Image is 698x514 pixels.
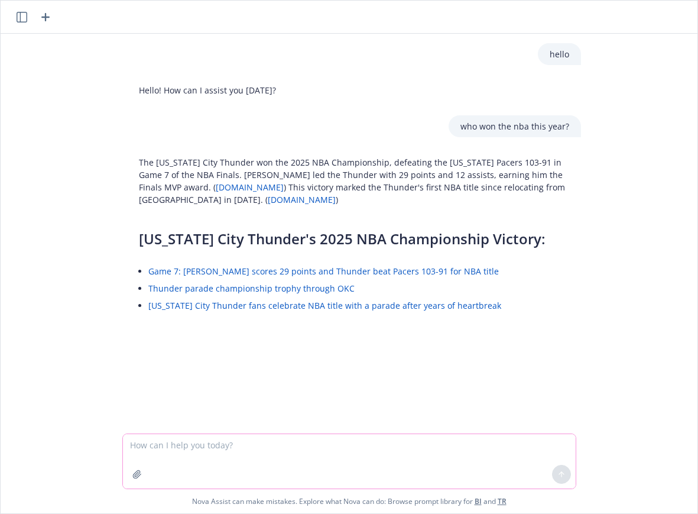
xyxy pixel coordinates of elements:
a: BI [475,496,482,506]
p: hello [550,48,569,60]
a: [DOMAIN_NAME] [216,182,284,193]
a: TR [498,496,507,506]
p: who won the nba this year? [460,120,569,132]
a: [US_STATE] City Thunder fans celebrate NBA title with a parade after years of heartbreak [148,300,501,311]
span: Nova Assist can make mistakes. Explore what Nova can do: Browse prompt library for and [192,489,507,513]
a: Thunder parade championship trophy through OKC [148,283,355,294]
a: [DOMAIN_NAME] [268,194,336,205]
p: Hello! How can I assist you [DATE]? [139,84,276,96]
p: The [US_STATE] City Thunder won the 2025 NBA Championship, defeating the [US_STATE] Pacers 103-91... [139,156,569,206]
h2: [US_STATE] City Thunder's 2025 NBA Championship Victory: [139,229,569,248]
a: Game 7: [PERSON_NAME] scores 29 points and Thunder beat Pacers 103-91 for NBA title [148,266,499,277]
